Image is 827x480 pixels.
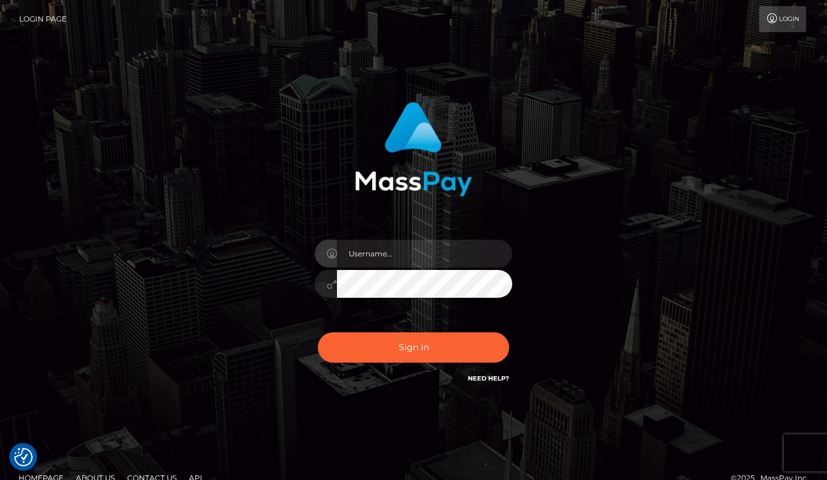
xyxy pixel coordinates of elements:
img: Revisit consent button [14,448,33,466]
button: Consent Preferences [14,448,33,466]
a: Login Page [19,6,67,32]
a: Need Help? [468,374,509,382]
input: Username... [337,240,512,267]
button: Sign in [318,332,509,363]
a: Login [759,6,806,32]
img: MassPay Login [355,102,472,196]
